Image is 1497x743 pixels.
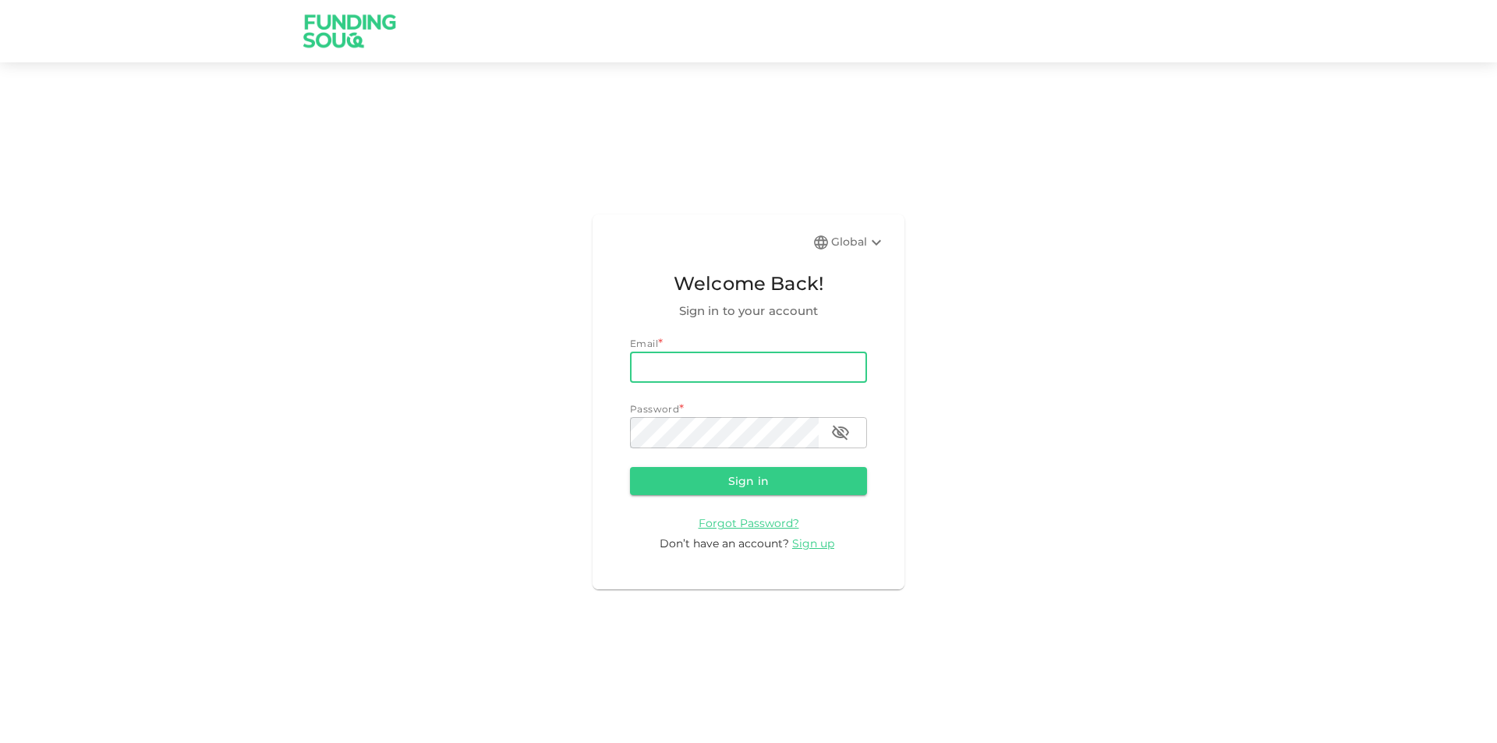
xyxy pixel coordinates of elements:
[699,516,799,530] span: Forgot Password?
[660,536,789,550] span: Don’t have an account?
[630,352,867,383] input: email
[630,403,679,415] span: Password
[630,269,867,299] span: Welcome Back!
[831,233,886,252] div: Global
[630,338,658,349] span: Email
[630,417,819,448] input: password
[699,515,799,530] a: Forgot Password?
[630,467,867,495] button: Sign in
[630,302,867,320] span: Sign in to your account
[792,536,834,550] span: Sign up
